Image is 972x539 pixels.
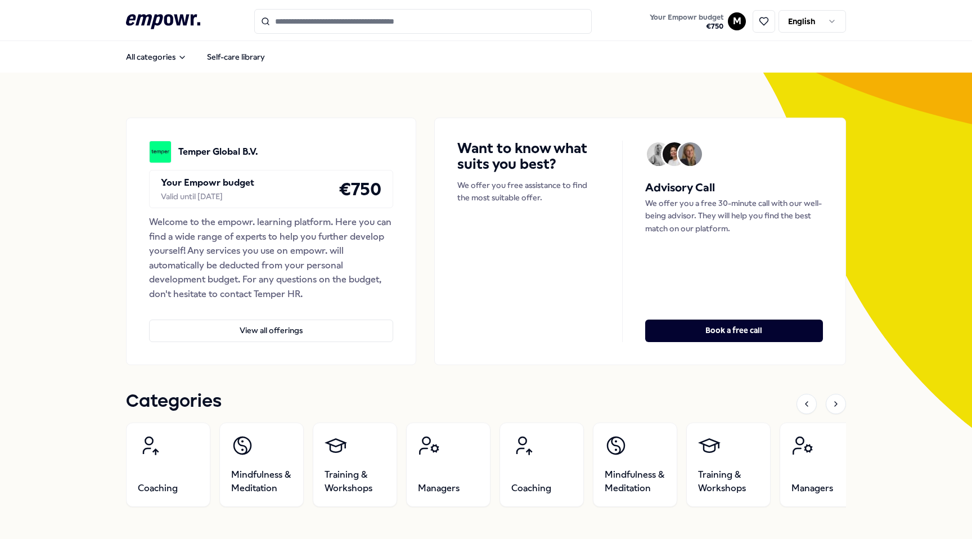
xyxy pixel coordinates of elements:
a: Coaching [126,423,210,507]
span: € 750 [650,22,723,31]
nav: Main [117,46,274,68]
button: Your Empowr budget€750 [647,11,726,33]
img: Temper Global B.V. [149,141,172,163]
span: Training & Workshops [698,468,759,495]
span: Managers [791,482,833,495]
input: Search for products, categories or subcategories [254,9,592,34]
span: Training & Workshops [325,468,385,495]
button: View all offerings [149,320,393,342]
a: Training & Workshops [686,423,771,507]
button: All categories [117,46,196,68]
a: Mindfulness & Meditation [219,423,304,507]
a: Managers [780,423,864,507]
p: We offer you a free 30-minute call with our well-being advisor. They will help you find the best ... [645,197,823,235]
h4: € 750 [339,175,381,203]
a: Coaching [499,423,584,507]
a: Managers [406,423,490,507]
div: Valid until [DATE] [161,190,254,203]
a: Self-care library [198,46,274,68]
a: View all offerings [149,302,393,342]
span: Mindfulness & Meditation [231,468,292,495]
div: Welcome to the empowr. learning platform. Here you can find a wide range of experts to help you f... [149,215,393,302]
a: Training & Workshops [313,423,397,507]
button: Book a free call [645,320,823,342]
img: Avatar [678,142,702,166]
p: Temper Global B.V. [178,145,258,159]
img: Avatar [647,142,670,166]
a: Mindfulness & Meditation [593,423,677,507]
span: Your Empowr budget [650,13,723,22]
h1: Categories [126,388,222,416]
span: Coaching [138,482,178,495]
button: M [728,12,746,30]
span: Mindfulness & Meditation [605,468,665,495]
p: We offer you free assistance to find the most suitable offer. [457,179,600,204]
a: Your Empowr budget€750 [645,10,728,33]
h5: Advisory Call [645,179,823,197]
span: Managers [418,482,460,495]
h4: Want to know what suits you best? [457,141,600,172]
p: Your Empowr budget [161,176,254,190]
img: Avatar [663,142,686,166]
span: Coaching [511,482,551,495]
